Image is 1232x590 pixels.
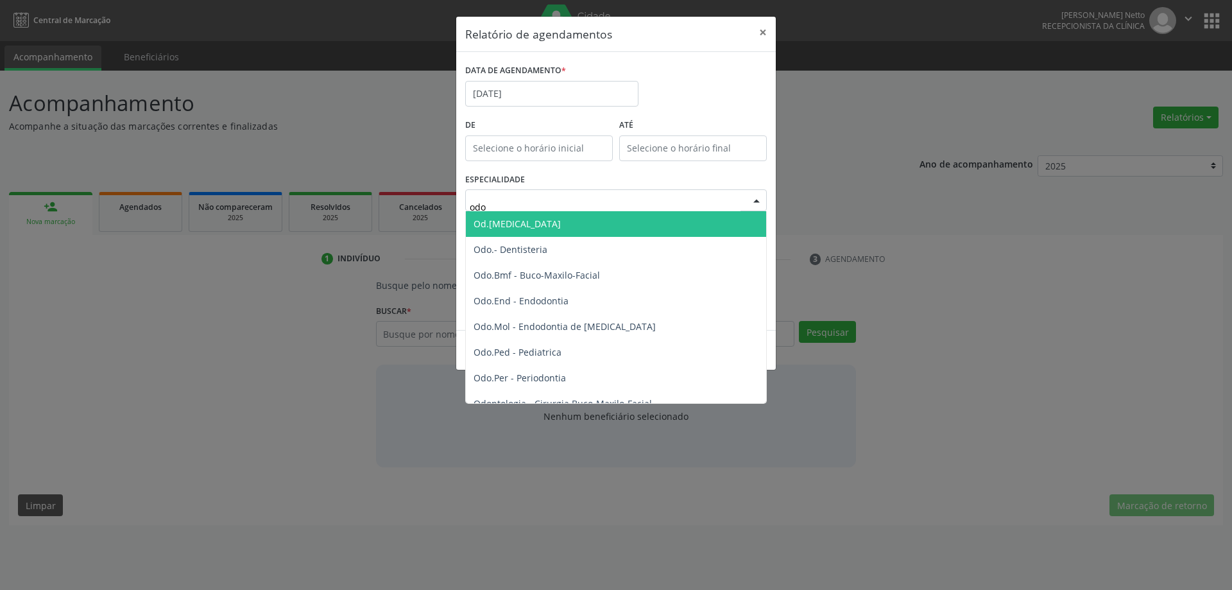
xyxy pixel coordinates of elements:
span: Odo.End - Endodontia [474,295,569,307]
span: Odo.Ped - Pediatrica [474,346,561,358]
span: Od.[MEDICAL_DATA] [474,218,561,230]
button: Close [750,17,776,48]
span: Odo.- Dentisteria [474,243,547,256]
label: DATA DE AGENDAMENTO [465,61,566,81]
label: De [465,116,613,135]
h5: Relatório de agendamentos [465,26,612,42]
input: Seleciona uma especialidade [470,194,740,220]
label: ATÉ [619,116,767,135]
label: ESPECIALIDADE [465,170,525,190]
input: Selecione uma data ou intervalo [465,81,638,107]
span: Odo.Per - Periodontia [474,372,566,384]
span: Odo.Bmf - Buco-Maxilo-Facial [474,269,600,281]
input: Selecione o horário final [619,135,767,161]
span: Odontologia - Cirurgia Buco-Maxilo-Facial [474,397,652,410]
input: Selecione o horário inicial [465,135,613,161]
span: Odo.Mol - Endodontia de [MEDICAL_DATA] [474,320,656,333]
